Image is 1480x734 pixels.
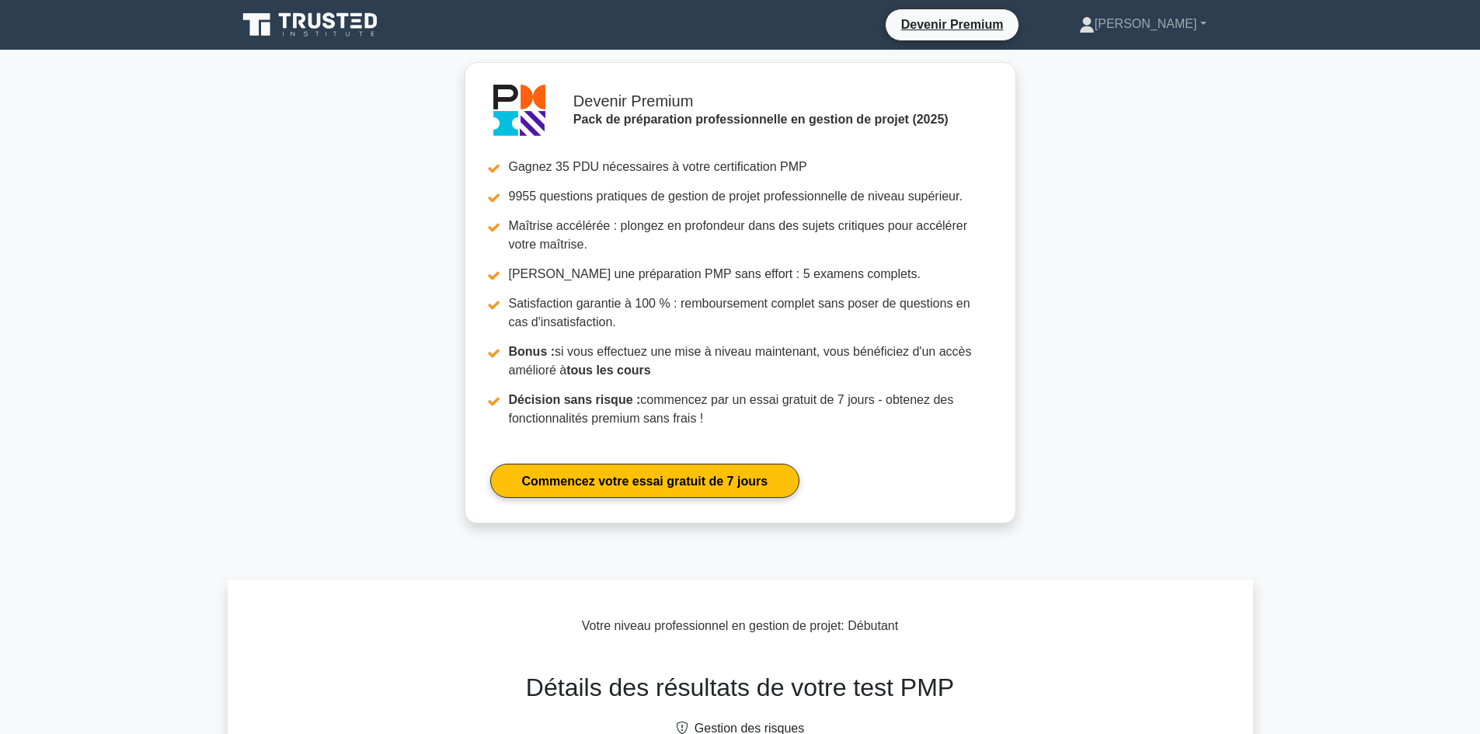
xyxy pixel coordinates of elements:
[901,18,1004,31] font: Devenir Premium
[526,673,954,701] font: Détails des résultats de votre test PMP
[490,464,800,497] a: Commencez votre essai gratuit de 7 jours
[1042,9,1244,40] a: [PERSON_NAME]
[582,619,841,632] font: Votre niveau professionnel en gestion de projet
[892,15,1013,34] a: Devenir Premium
[841,619,898,632] font: : Débutant
[1095,17,1197,30] font: [PERSON_NAME]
